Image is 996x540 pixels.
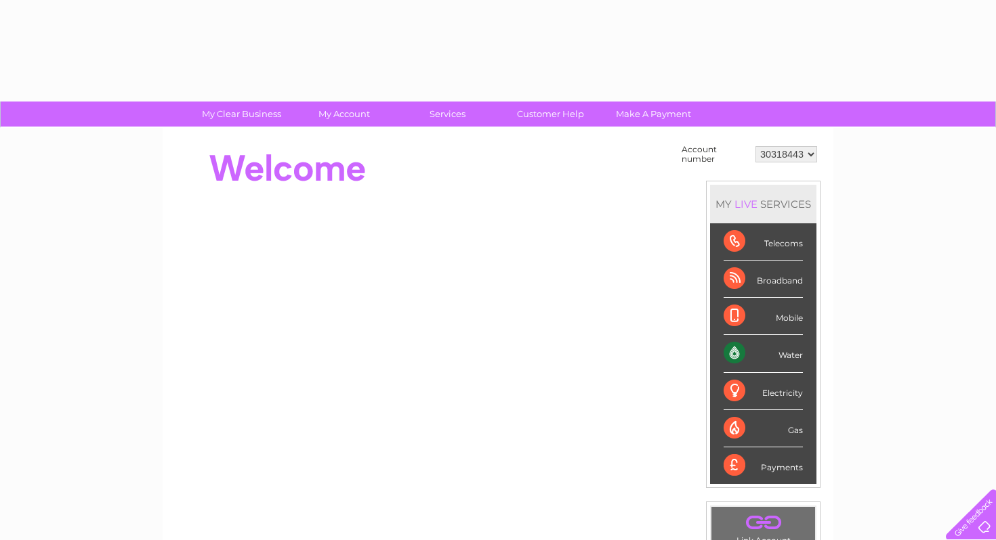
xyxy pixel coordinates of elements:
a: My Clear Business [186,102,297,127]
a: Services [392,102,503,127]
div: Gas [724,410,803,447]
div: LIVE [732,198,760,210]
a: My Account [289,102,400,127]
a: Customer Help [495,102,606,127]
div: MY SERVICES [710,185,816,223]
div: Broadband [724,261,803,298]
a: Make A Payment [598,102,709,127]
div: Mobile [724,298,803,335]
div: Telecoms [724,223,803,261]
div: Water [724,335,803,372]
td: Account number [678,141,752,167]
a: . [715,510,812,534]
div: Payments [724,447,803,484]
div: Electricity [724,373,803,410]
